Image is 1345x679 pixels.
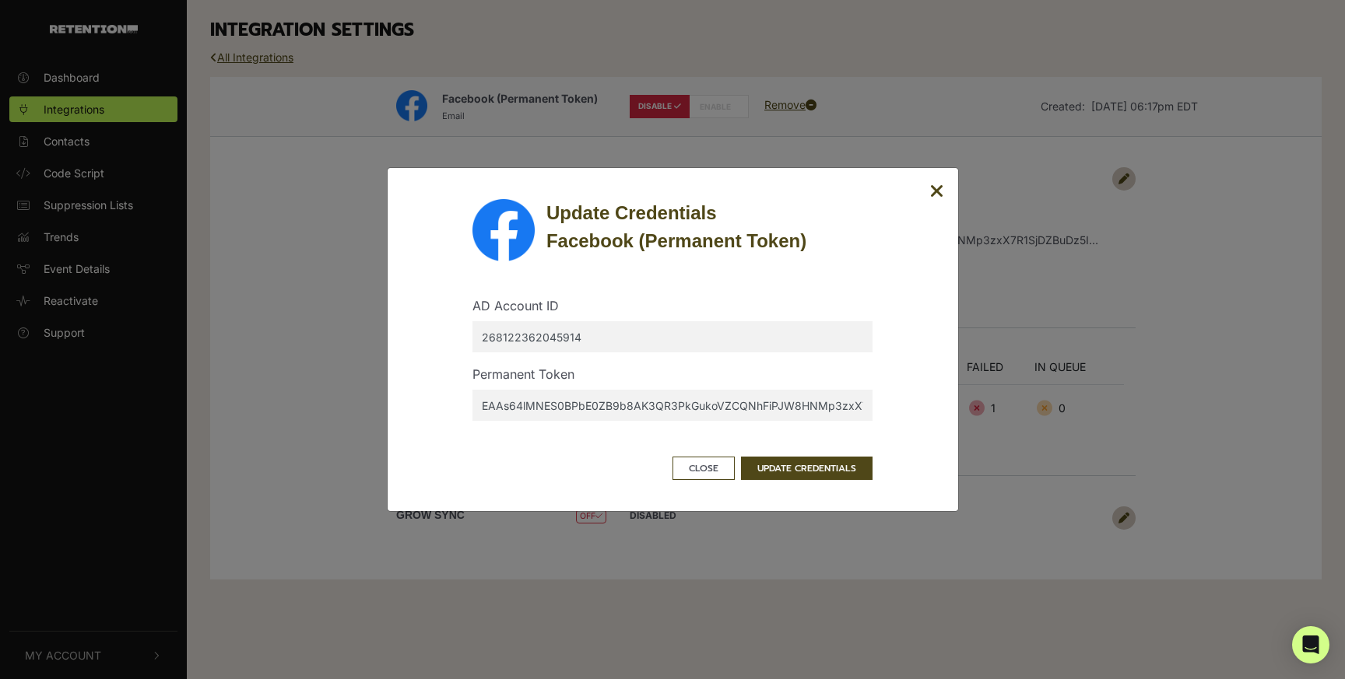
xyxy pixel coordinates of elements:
strong: Facebook (Permanent Token) [546,230,806,251]
button: UPDATE CREDENTIALS [741,457,873,480]
button: Close [672,457,735,480]
div: Update Credentials [546,199,873,255]
div: Open Intercom Messenger [1292,626,1329,663]
input: [Permanent Token] [472,390,873,421]
label: Permanent Token [472,365,574,383]
input: [AD Account ID] [472,321,873,352]
label: AD Account ID [472,296,559,315]
button: Close [930,182,944,201]
img: Facebook (Permanent Token) [472,199,535,261]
